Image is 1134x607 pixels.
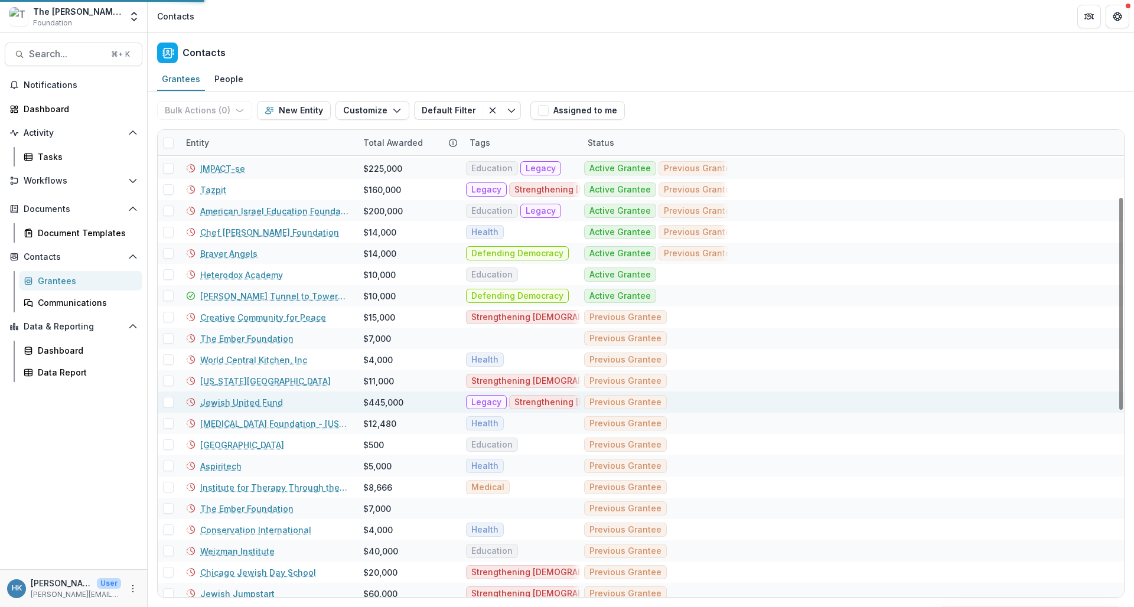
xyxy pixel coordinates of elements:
span: Previous Grantee [589,504,661,514]
span: Previous Grantee [664,206,736,216]
a: [GEOGRAPHIC_DATA] [200,439,284,451]
span: Health [471,227,498,237]
div: $500 [363,439,384,451]
button: Open Contacts [5,247,142,266]
a: Communications [19,293,142,312]
span: Active Grantee [589,227,651,237]
span: Medical [471,482,504,492]
span: Legacy [471,397,501,407]
p: User [97,578,121,589]
span: Previous Grantee [589,376,661,386]
a: The Ember Foundation [200,502,294,515]
div: $60,000 [363,588,397,600]
span: Workflows [24,176,123,186]
div: Tags [462,130,581,155]
div: $8,666 [363,481,392,494]
span: Legacy [471,185,501,195]
span: Previous Grantee [589,397,661,407]
a: People [210,68,248,91]
span: Previous Grantee [589,546,661,556]
a: World Central Kitchen, Inc [200,354,307,366]
a: IMPACT-se [200,162,245,175]
div: Data Report [38,366,133,378]
div: Total Awarded [356,136,430,149]
span: Active Grantee [589,185,651,195]
button: Open Workflows [5,171,142,190]
div: $4,000 [363,354,393,366]
span: Strengthening [DEMOGRAPHIC_DATA] Community [471,567,672,577]
button: Default Filter [414,101,483,120]
span: Previous Grantee [589,355,661,365]
button: Open Data & Reporting [5,317,142,336]
a: Chef [PERSON_NAME] Foundation [200,226,339,239]
span: Education [471,440,513,450]
a: [US_STATE][GEOGRAPHIC_DATA] [200,375,331,387]
button: Open Documents [5,200,142,218]
div: Status [581,130,728,155]
a: Conservation International [200,524,311,536]
h2: Contacts [183,47,226,58]
a: Grantees [19,271,142,291]
span: Active Grantee [589,270,651,280]
span: Education [471,206,513,216]
button: Toggle menu [502,101,521,120]
p: [PERSON_NAME] [31,577,92,589]
a: Tasks [19,147,142,167]
div: Document Templates [38,227,133,239]
span: Education [471,270,513,280]
div: Grantees [157,70,205,87]
div: Entity [179,130,356,155]
div: Communications [38,296,133,309]
a: Braver Angels [200,247,258,260]
span: Active Grantee [589,291,651,301]
span: Active Grantee [589,249,651,259]
div: Dashboard [38,344,133,357]
span: Previous Grantee [589,334,661,344]
div: $445,000 [363,396,403,409]
button: Open Activity [5,123,142,142]
button: Partners [1077,5,1101,28]
div: Total Awarded [356,130,462,155]
span: Legacy [526,206,556,216]
button: Bulk Actions (0) [157,101,252,120]
span: Previous Grantee [589,461,661,471]
span: Defending Democracy [471,291,563,301]
span: Previous Grantee [664,249,736,259]
a: American Israel Education Foundation (AIEF) [200,205,349,217]
span: Data & Reporting [24,322,123,332]
div: The [PERSON_NAME] & [PERSON_NAME] Family Foundation [33,5,121,18]
span: Previous Grantee [589,567,661,577]
span: Previous Grantee [589,589,661,599]
a: Data Report [19,363,142,382]
span: Previous Grantee [589,525,661,535]
a: Grantees [157,68,205,91]
img: The Nathan & Esther K. Wagner Family Foundation [9,7,28,26]
a: Chicago Jewish Day School [200,566,316,579]
span: Activity [24,128,123,138]
span: Previous Grantee [589,312,661,322]
a: Aspiritech [200,460,242,472]
a: Creative Community for Peace [200,311,326,324]
span: Previous Grantee [664,164,736,174]
div: ⌘ + K [109,48,132,61]
span: Strengthening [DEMOGRAPHIC_DATA] Community [471,312,672,322]
div: Grantees [38,275,133,287]
span: Defending Democracy [471,249,563,259]
button: Notifications [5,76,142,94]
a: [MEDICAL_DATA] Foundation - [US_STATE] [200,417,349,430]
div: Dashboard [24,103,133,115]
button: More [126,582,140,596]
div: $7,000 [363,332,391,345]
div: $10,000 [363,290,396,302]
a: Document Templates [19,223,142,243]
div: $12,480 [363,417,396,430]
p: [PERSON_NAME][EMAIL_ADDRESS][DOMAIN_NAME] [31,589,121,600]
div: $11,000 [363,375,394,387]
a: Tazpit [200,184,226,196]
div: $14,000 [363,247,396,260]
div: $200,000 [363,205,403,217]
div: $4,000 [363,524,393,536]
span: Health [471,355,498,365]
